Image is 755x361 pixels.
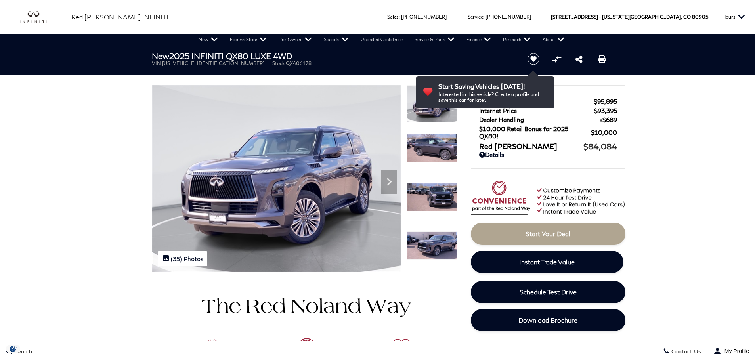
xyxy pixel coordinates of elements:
a: Instant Trade Value [471,251,623,273]
span: : [399,14,400,20]
nav: Main Navigation [193,34,570,46]
img: New 2025 ANTHRACITE GRAY INFINITI LUXE 4WD image 1 [407,85,457,123]
a: [PHONE_NUMBER] [401,14,447,20]
span: Internet Price [479,107,594,114]
span: Schedule Test Drive [520,288,577,296]
span: VIN: [152,60,162,66]
span: QX406178 [286,60,312,66]
span: $689 [600,116,617,123]
a: Red [PERSON_NAME] $84,084 [479,141,617,151]
img: New 2025 ANTHRACITE GRAY INFINITI LUXE 4WD image 1 [152,85,401,272]
img: New 2025 ANTHRACITE GRAY INFINITI LUXE 4WD image 2 [407,134,457,162]
a: [PHONE_NUMBER] [485,14,531,20]
span: Contact Us [669,348,701,355]
span: Dealer Handling [479,116,600,123]
a: Schedule Test Drive [471,281,625,303]
a: Details [479,151,617,158]
a: infiniti [20,11,59,23]
a: About [537,34,570,46]
span: $84,084 [583,141,617,151]
a: $10,000 Retail Bonus for 2025 QX80! $10,000 [479,125,617,139]
a: New [193,34,224,46]
a: Dealer Handling $689 [479,116,617,123]
span: : [483,14,484,20]
a: Service & Parts [409,34,461,46]
span: Download Brochure [518,316,577,324]
span: Search [12,348,32,355]
span: Stock: [272,60,286,66]
span: Service [468,14,483,20]
a: Express Store [224,34,273,46]
a: Print this New 2025 INFINITI QX80 LUXE 4WD [598,54,606,64]
div: Next [381,170,397,194]
a: Share this New 2025 INFINITI QX80 LUXE 4WD [575,54,583,64]
img: Opt-Out Icon [4,345,22,353]
span: Sales [387,14,399,20]
img: New 2025 ANTHRACITE GRAY INFINITI LUXE 4WD image 4 [407,231,457,260]
a: Specials [318,34,355,46]
span: Instant Trade Value [519,258,575,265]
a: Start Your Deal [471,223,625,245]
a: Research [497,34,537,46]
img: INFINITI [20,11,59,23]
a: MSRP $95,895 [479,98,617,105]
span: $95,895 [594,98,617,105]
button: Compare vehicle [550,53,562,65]
a: Pre-Owned [273,34,318,46]
a: Red [PERSON_NAME] INFINITI [71,12,168,22]
span: Red [PERSON_NAME] INFINITI [71,13,168,21]
img: New 2025 ANTHRACITE GRAY INFINITI LUXE 4WD image 3 [407,183,457,211]
span: MSRP [479,98,594,105]
a: Finance [461,34,497,46]
button: Open user profile menu [707,341,755,361]
span: Start Your Deal [526,230,570,237]
a: Download Brochure [471,309,625,331]
span: Red [PERSON_NAME] [479,142,583,151]
h1: 2025 INFINITI QX80 LUXE 4WD [152,52,514,60]
a: Unlimited Confidence [355,34,409,46]
section: Click to Open Cookie Consent Modal [4,345,22,353]
strong: New [152,51,169,61]
div: (35) Photos [158,251,207,266]
button: Save vehicle [525,53,542,65]
a: Internet Price $93,395 [479,107,617,114]
span: $10,000 [591,129,617,136]
span: [US_VEHICLE_IDENTIFICATION_NUMBER] [162,60,264,66]
span: My Profile [721,348,749,354]
span: $10,000 Retail Bonus for 2025 QX80! [479,125,591,139]
a: [STREET_ADDRESS] • [US_STATE][GEOGRAPHIC_DATA], CO 80905 [551,14,708,20]
span: $93,395 [594,107,617,114]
